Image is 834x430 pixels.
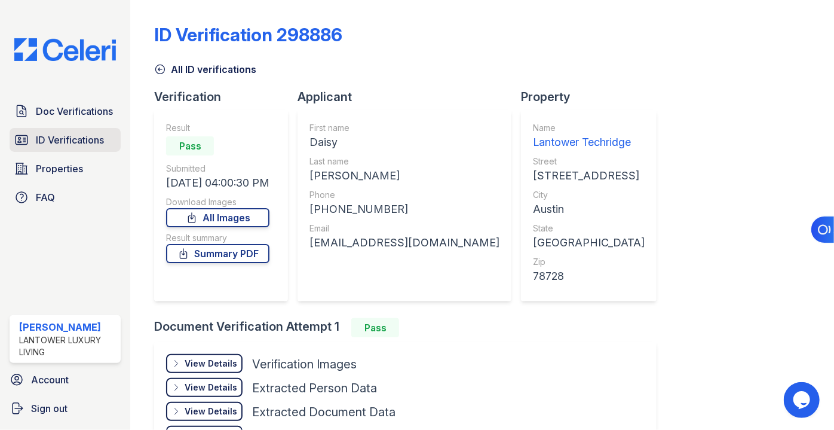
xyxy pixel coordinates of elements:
[19,334,116,358] div: Lantower Luxury Living
[252,356,357,373] div: Verification Images
[309,201,499,218] div: [PHONE_NUMBER]
[252,404,395,420] div: Extracted Document Data
[533,256,645,268] div: Zip
[533,222,645,234] div: State
[784,382,822,418] iframe: chat widget
[10,157,121,181] a: Properties
[309,189,499,201] div: Phone
[166,122,269,134] div: Result
[533,189,645,201] div: City
[5,397,125,420] a: Sign out
[154,24,342,45] div: ID Verification 298886
[351,318,399,337] div: Pass
[252,380,377,397] div: Extracted Person Data
[10,185,121,209] a: FAQ
[185,382,237,394] div: View Details
[166,232,269,244] div: Result summary
[533,201,645,218] div: Austin
[31,373,69,387] span: Account
[36,104,113,118] span: Doc Verifications
[5,38,125,61] img: CE_Logo_Blue-a8612792a0a2168367f1c8372b55b34899dd931a85d93a1a3d3e32e68fde9ad4.png
[533,122,645,134] div: Name
[309,167,499,184] div: [PERSON_NAME]
[36,161,83,176] span: Properties
[166,163,269,175] div: Submitted
[533,122,645,151] a: Name Lantower Techridge
[185,405,237,417] div: View Details
[10,99,121,123] a: Doc Verifications
[166,208,269,227] a: All Images
[166,244,269,263] a: Summary PDF
[533,268,645,285] div: 78728
[185,358,237,370] div: View Details
[298,89,521,105] div: Applicant
[521,89,666,105] div: Property
[309,222,499,234] div: Email
[533,234,645,251] div: [GEOGRAPHIC_DATA]
[309,234,499,251] div: [EMAIL_ADDRESS][DOMAIN_NAME]
[36,133,104,147] span: ID Verifications
[10,128,121,152] a: ID Verifications
[154,62,256,77] a: All ID verifications
[166,175,269,191] div: [DATE] 04:00:30 PM
[154,89,298,105] div: Verification
[166,196,269,208] div: Download Images
[5,368,125,392] a: Account
[533,155,645,167] div: Street
[166,136,214,155] div: Pass
[309,122,499,134] div: First name
[309,155,499,167] div: Last name
[309,134,499,151] div: Daisy
[31,401,68,416] span: Sign out
[533,167,645,184] div: [STREET_ADDRESS]
[36,190,55,205] span: FAQ
[19,320,116,334] div: [PERSON_NAME]
[533,134,645,151] div: Lantower Techridge
[154,318,666,337] div: Document Verification Attempt 1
